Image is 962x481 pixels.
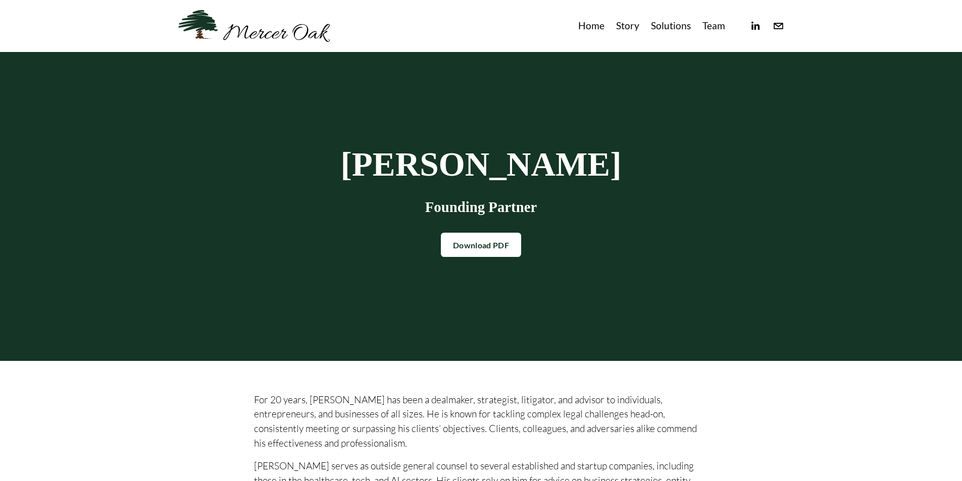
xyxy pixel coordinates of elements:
h1: [PERSON_NAME] [330,147,633,182]
a: linkedin-unauth [749,20,761,32]
p: For 20 years, [PERSON_NAME] has been a dealmaker, strategist, litigator, and advisor to individua... [254,393,708,451]
a: Team [702,18,725,34]
a: Home [578,18,604,34]
a: info@merceroaklaw.com [773,20,784,32]
a: Download PDF [441,233,521,257]
a: Story [616,18,639,34]
h3: Founding Partner [330,199,633,216]
a: Solutions [651,18,691,34]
